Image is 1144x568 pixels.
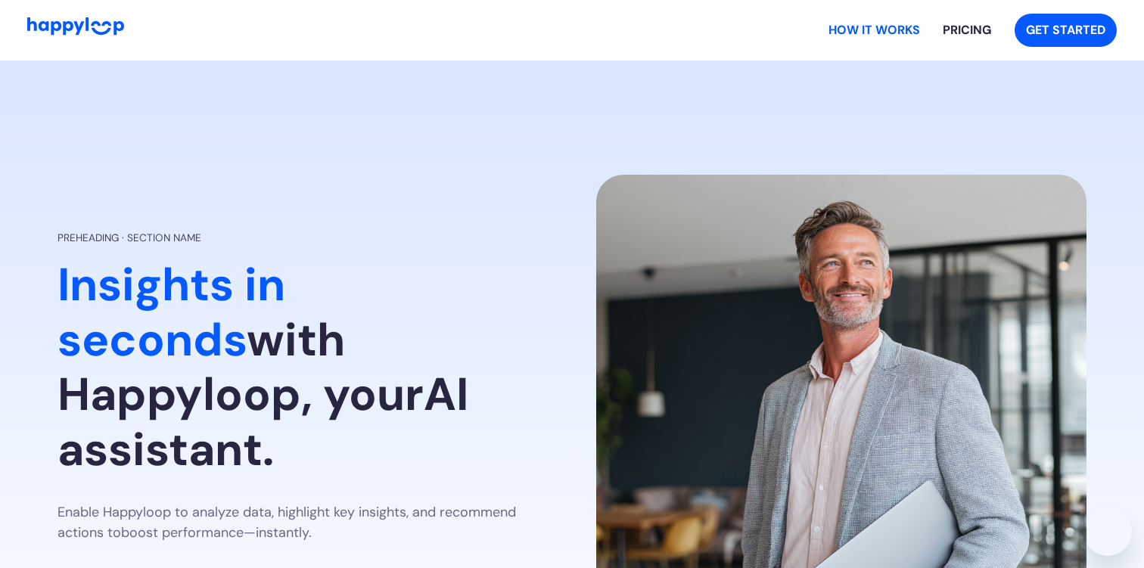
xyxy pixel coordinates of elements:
[817,6,931,54] a: Learn how HappyLoop works
[58,502,548,543] p: Enable Happyloop to analyze data, highlight key insights, and recommend actions to
[58,231,201,246] div: Preheading · Section name
[58,365,468,480] span: AI assistant.
[931,6,1003,54] a: View HappyLoop pricing plans
[27,17,124,35] img: HappyLoop Logo
[58,255,285,370] span: Insights in seconds
[58,258,548,477] h1: with Happyloop, your
[121,523,312,542] span: boost performance—instantly.
[1083,507,1132,556] iframe: Botón para iniciar la ventana de mensajería
[1015,14,1117,47] a: Get started with HappyLoop
[27,17,124,42] a: Go to Home Page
